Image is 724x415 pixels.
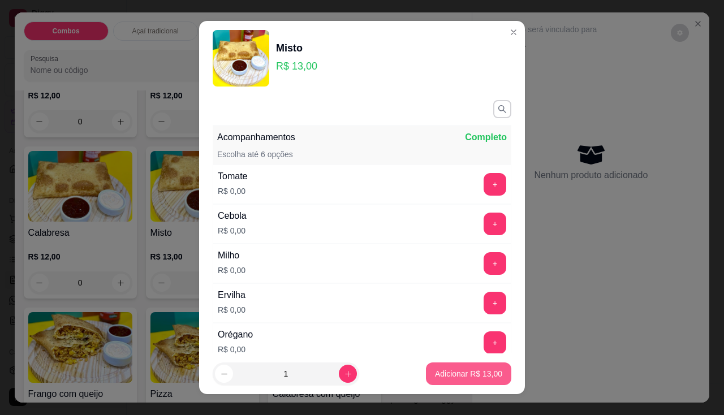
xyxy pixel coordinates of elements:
[276,40,317,56] div: Misto
[484,252,506,275] button: add
[217,131,295,144] p: Acompanhamentos
[213,30,269,87] img: product-image
[218,225,247,236] p: R$ 0,00
[218,170,247,183] div: Tomate
[484,331,506,354] button: add
[484,213,506,235] button: add
[484,292,506,314] button: add
[218,209,247,223] div: Cebola
[218,344,253,355] p: R$ 0,00
[218,288,245,302] div: Ervilha
[218,185,247,197] p: R$ 0,00
[484,173,506,196] button: add
[215,365,233,383] button: decrease-product-quantity
[505,23,523,41] button: Close
[218,304,245,315] p: R$ 0,00
[217,149,293,160] p: Escolha até 6 opções
[339,365,357,383] button: increase-product-quantity
[426,362,511,385] button: Adicionar R$ 13,00
[435,368,502,379] p: Adicionar R$ 13,00
[465,131,507,144] p: Completo
[218,265,245,276] p: R$ 0,00
[218,328,253,341] div: Orégano
[218,249,245,262] div: Milho
[276,58,317,74] p: R$ 13,00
